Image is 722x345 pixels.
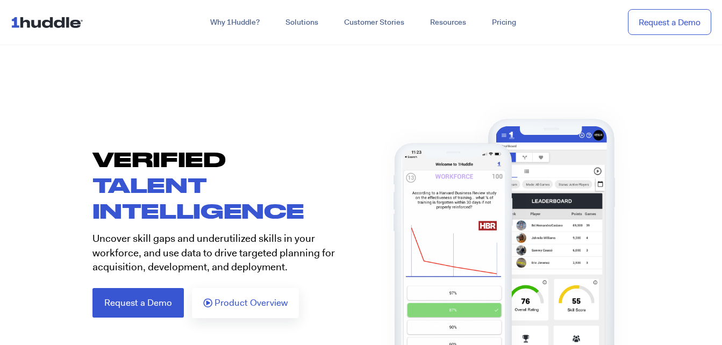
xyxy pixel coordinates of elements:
[92,146,361,224] h1: VERIFIED
[92,232,353,275] p: Uncover skill gaps and underutilized skills in your workforce, and use data to drive targeted pla...
[11,12,88,32] img: ...
[331,13,417,32] a: Customer Stories
[104,298,172,307] span: Request a Demo
[417,13,479,32] a: Resources
[92,172,305,222] span: TALENT INTELLIGENCE
[273,13,331,32] a: Solutions
[215,298,288,308] span: Product Overview
[197,13,273,32] a: Why 1Huddle?
[479,13,529,32] a: Pricing
[92,288,184,318] a: Request a Demo
[628,9,711,35] a: Request a Demo
[192,288,299,318] a: Product Overview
